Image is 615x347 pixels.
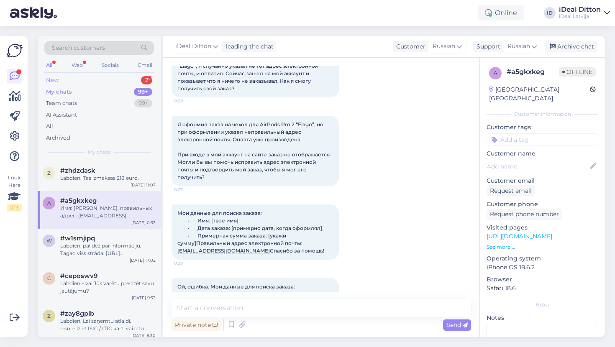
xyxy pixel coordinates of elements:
[46,88,72,96] div: My chats
[487,185,535,196] div: Request email
[60,174,156,182] div: Labdien. Tas izmaksas 218 euro.
[60,310,94,317] span: #zay8gpib
[7,174,22,212] div: Look Here
[60,280,156,295] div: Labdien – vai Jūs varētu precizēt savu jautājumu?
[46,76,59,84] div: New
[177,55,334,92] span: Добрый вечер. Я оформил заказ на чехол на AirPods Pro 2 “Elago”, и случайно указал не тот адрес э...
[487,123,598,132] p: Customer tags
[487,232,552,240] a: [URL][DOMAIN_NAME]
[487,254,598,263] p: Operating system
[131,219,156,226] div: [DATE] 0:33
[559,67,596,77] span: Offline
[52,43,105,52] span: Search customers
[44,60,54,71] div: All
[47,313,51,319] span: z
[177,247,270,254] a: [EMAIL_ADDRESS][DOMAIN_NAME]
[507,42,530,51] span: Russian
[223,42,274,51] div: leading the chat
[46,134,70,142] div: Archived
[174,98,205,104] span: 0:20
[174,186,205,193] span: 0:27
[134,99,152,107] div: 99+
[60,235,95,242] span: #w1smjipq
[60,167,95,174] span: #zhdzdask
[60,272,97,280] span: #ceposwv9
[132,295,156,301] div: [DATE] 9:33
[487,209,562,220] div: Request phone number
[487,243,598,251] p: See more ...
[487,263,598,272] p: iPhone OS 18.6.2
[46,99,77,107] div: Team chats
[136,60,154,71] div: Email
[60,317,156,332] div: Labdien. Lai saņemtu atlaidi, iesniedziet ISIC / ITIC karti vai citu dokumentu, kas apliecina jūs...
[393,42,425,51] div: Customer
[46,111,77,119] div: AI Assistant
[172,319,221,331] div: Private note
[46,237,52,244] span: w
[7,204,22,212] div: 2 / 3
[478,5,524,20] div: Online
[487,275,598,284] p: Browser
[559,6,610,20] a: iDeal DittoniDeal Latvija
[47,170,51,176] span: z
[46,122,53,130] div: All
[433,42,455,51] span: Russian
[487,301,598,309] div: Extra
[489,85,590,103] div: [GEOGRAPHIC_DATA], [GEOGRAPHIC_DATA]
[487,314,598,322] p: Notes
[446,321,468,329] span: Send
[559,13,601,20] div: iDeal Latvija
[177,210,324,254] span: Мои данные для поиска заказа: • Имя: [твое имя] • Дата заказа: [примерно дата, когда оформлял] • ...
[47,275,51,281] span: c
[60,204,156,219] div: Имя: [PERSON_NAME], правильных адрес: [EMAIL_ADDRESS][DOMAIN_NAME], Дата заказа: [DATE], Примерна...
[130,257,156,263] div: [DATE] 17:02
[494,70,497,76] span: a
[88,148,110,156] span: My chats
[487,110,598,118] div: Customer information
[487,133,598,146] input: Add a tag
[60,242,156,257] div: Labdien, palidez par informāciju. Tagad viss strāda: [URL][DOMAIN_NAME]
[177,121,332,180] span: Я оформил заказ на чехол для AirPods Pro 2 “Elago”, но при оформлении указал неправильный адрес э...
[70,60,85,71] div: Web
[175,42,211,51] span: iDeal Ditton
[545,41,597,52] div: Archive chat
[487,223,598,232] p: Visited pages
[134,88,152,96] div: 99+
[47,200,51,206] span: a
[487,200,598,209] p: Customer phone
[7,43,23,59] img: Askly Logo
[60,197,97,204] span: #a5gkxkeg
[487,162,589,171] input: Add name
[473,42,500,51] div: Support
[131,332,156,339] div: [DATE] 9:30
[174,260,205,266] span: 0:29
[507,67,559,77] div: # a5gkxkeg
[100,60,120,71] div: Socials
[141,76,152,84] div: 2
[544,7,556,19] div: ID
[487,149,598,158] p: Customer name
[487,176,598,185] p: Customer email
[487,284,598,293] p: Safari 18.6
[131,182,156,188] div: [DATE] 11:07
[559,6,601,13] div: iDeal Ditton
